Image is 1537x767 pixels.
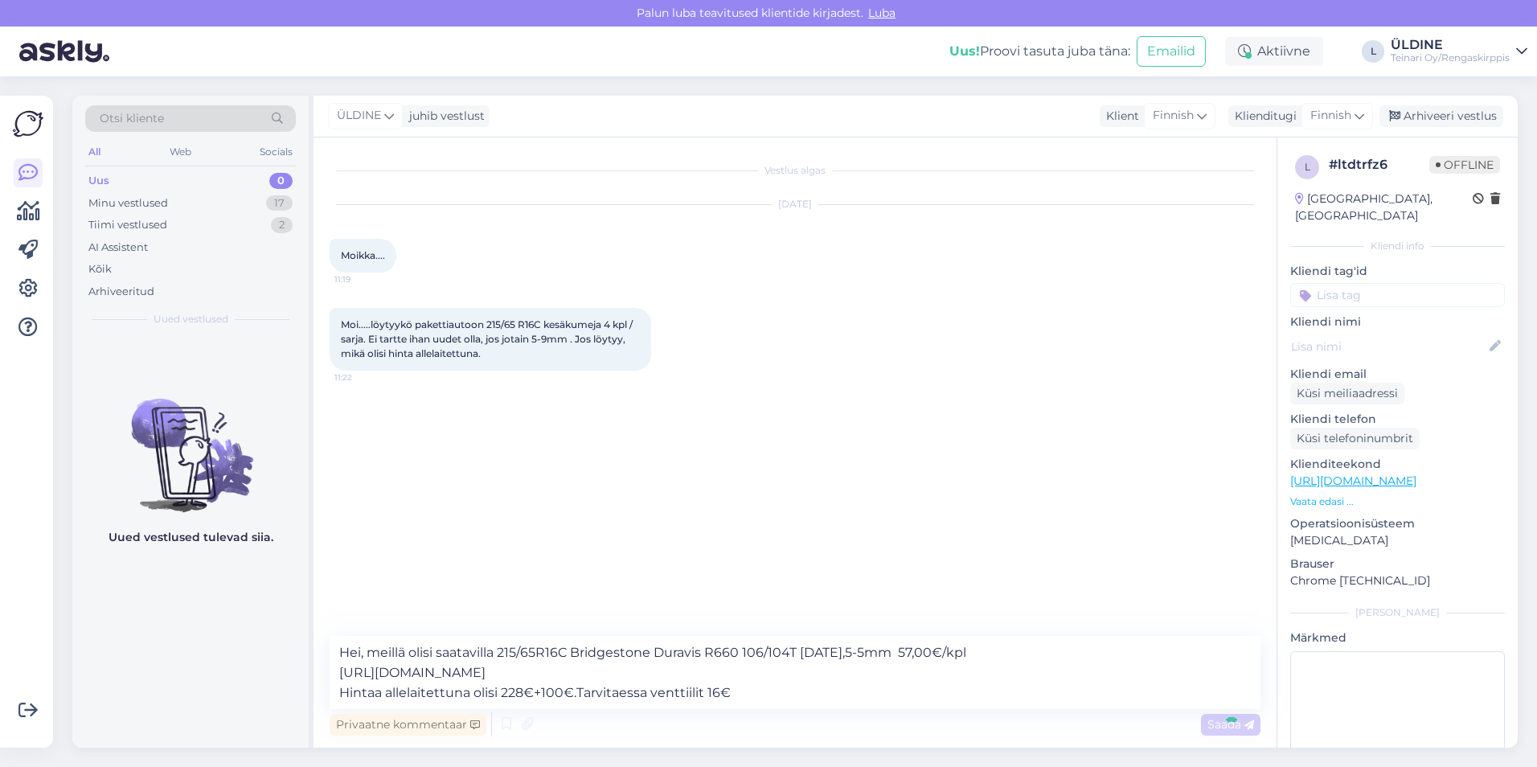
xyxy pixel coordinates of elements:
[1137,36,1206,67] button: Emailid
[1290,314,1505,330] p: Kliendi nimi
[72,370,309,515] img: No chats
[1290,532,1505,549] p: [MEDICAL_DATA]
[269,173,293,189] div: 0
[88,173,109,189] div: Uus
[256,142,296,162] div: Socials
[88,195,168,211] div: Minu vestlused
[1290,411,1505,428] p: Kliendi telefon
[88,284,154,300] div: Arhiveeritud
[109,529,273,546] p: Uued vestlused tulevad siia.
[1291,338,1486,355] input: Lisa nimi
[341,249,385,261] span: Moikka....
[949,42,1130,61] div: Proovi tasuta juba täna:
[1290,283,1505,307] input: Lisa tag
[341,318,635,359] span: Moi.....löytyykö pakettiautoon 215/65 R16C kesäkumeja 4 kpl / sarja. Ei tartte ihan uudet olla, j...
[334,371,395,383] span: 11:22
[1329,155,1429,174] div: # ltdtrfz6
[1391,39,1510,51] div: ÜLDINE
[1290,515,1505,532] p: Operatsioonisüsteem
[1228,108,1297,125] div: Klienditugi
[949,43,980,59] b: Uus!
[337,107,381,125] span: ÜLDINE
[403,108,485,125] div: juhib vestlust
[271,217,293,233] div: 2
[334,273,395,285] span: 11:19
[85,142,104,162] div: All
[1290,428,1420,449] div: Küsi telefoninumbrit
[1379,105,1503,127] div: Arhiveeri vestlus
[1290,630,1505,646] p: Märkmed
[88,261,112,277] div: Kõik
[88,240,148,256] div: AI Assistent
[1290,572,1505,589] p: Chrome [TECHNICAL_ID]
[1290,605,1505,620] div: [PERSON_NAME]
[863,6,900,20] span: Luba
[330,163,1260,178] div: Vestlus algas
[1290,494,1505,509] p: Vaata edasi ...
[330,197,1260,211] div: [DATE]
[1290,456,1505,473] p: Klienditeekond
[1362,40,1384,63] div: L
[1290,239,1505,253] div: Kliendi info
[166,142,195,162] div: Web
[1225,37,1323,66] div: Aktiivne
[1305,161,1310,173] span: l
[1295,191,1473,224] div: [GEOGRAPHIC_DATA], [GEOGRAPHIC_DATA]
[1100,108,1139,125] div: Klient
[1290,366,1505,383] p: Kliendi email
[266,195,293,211] div: 17
[100,110,164,127] span: Otsi kliente
[1290,383,1404,404] div: Küsi meiliaadressi
[1290,263,1505,280] p: Kliendi tag'id
[1290,474,1416,488] a: [URL][DOMAIN_NAME]
[1429,156,1500,174] span: Offline
[1391,51,1510,64] div: Teinari Oy/Rengaskirppis
[1391,39,1527,64] a: ÜLDINETeinari Oy/Rengaskirppis
[1153,107,1194,125] span: Finnish
[1310,107,1351,125] span: Finnish
[13,109,43,139] img: Askly Logo
[88,217,167,233] div: Tiimi vestlused
[154,312,228,326] span: Uued vestlused
[1290,556,1505,572] p: Brauser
